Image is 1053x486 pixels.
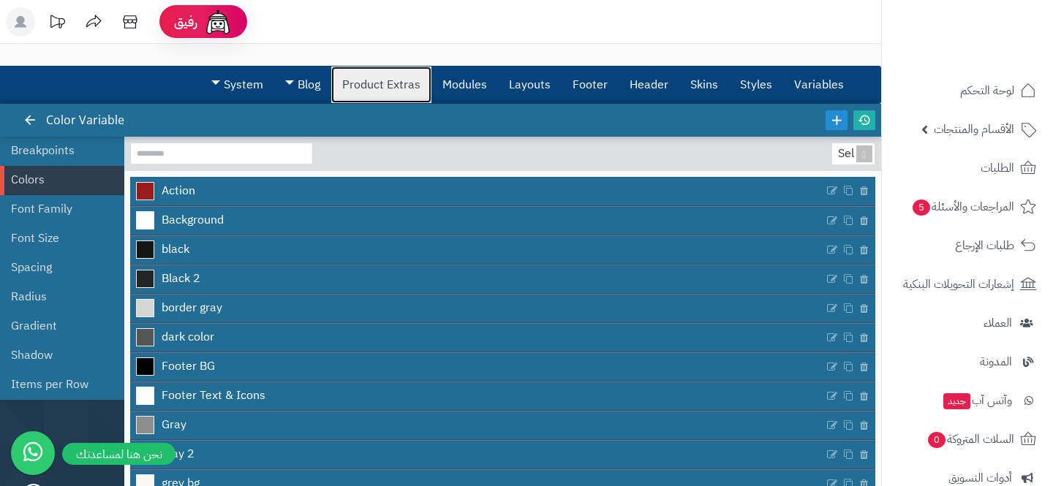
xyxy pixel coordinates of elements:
span: الطلبات [981,158,1014,178]
span: 5 [913,200,930,216]
a: black [130,236,824,264]
span: border gray [162,300,222,316]
span: وآتس آب [942,390,1012,411]
span: Background [162,212,224,229]
span: جديد [943,393,970,409]
span: Black 2 [162,270,200,287]
a: Shadow [11,341,102,370]
a: Font Family [11,194,102,224]
a: Product Extras [331,67,431,103]
span: Action [162,183,195,200]
span: gray 2 [162,446,195,463]
a: Spacing [11,253,102,282]
a: Background [130,207,824,235]
span: السلات المتروكة [926,429,1014,449]
div: Select... [832,143,872,164]
a: العملاء [891,305,1044,341]
a: إشعارات التحويلات البنكية [891,267,1044,302]
a: Colors [11,165,102,194]
a: Items per Row [11,370,102,399]
span: Gray [162,417,186,433]
a: Black 2 [130,265,824,293]
span: Footer BG [162,358,215,375]
a: border gray [130,295,824,322]
a: المراجعات والأسئلة5 [891,189,1044,224]
div: Color Variable [26,104,139,137]
span: المدونة [980,352,1012,372]
span: رفيق [174,13,197,31]
a: Modules [431,67,498,103]
a: Gray [130,411,824,439]
a: Footer Text & Icons [130,382,824,410]
span: الأقسام والمنتجات [934,119,1014,140]
img: ai-face.png [203,7,233,37]
a: لوحة التحكم [891,73,1044,108]
a: Blog [274,67,331,103]
a: dark color [130,324,824,352]
span: المراجعات والأسئلة [911,197,1014,217]
span: لوحة التحكم [960,80,1014,101]
a: Styles [729,67,783,103]
a: الطلبات [891,151,1044,186]
a: Footer [562,67,619,103]
span: 0 [928,432,946,448]
a: Skins [679,67,729,103]
span: طلبات الإرجاع [955,235,1014,256]
a: Font Size [11,224,102,253]
a: Radius [11,282,102,311]
a: Gradient [11,311,102,341]
span: dark color [162,329,214,346]
a: gray 2 [130,441,824,468]
span: العملاء [984,313,1012,333]
a: Variables [783,67,855,103]
span: إشعارات التحويلات البنكية [903,274,1014,295]
a: Layouts [498,67,562,103]
a: السلات المتروكة0 [891,422,1044,457]
a: وآتس آبجديد [891,383,1044,418]
a: تحديثات المنصة [39,7,75,40]
a: System [200,67,274,103]
a: Action [130,177,824,205]
a: Footer BG [130,353,824,381]
a: المدونة [891,344,1044,379]
span: Footer Text & Icons [162,387,265,404]
a: طلبات الإرجاع [891,228,1044,263]
span: black [162,241,189,258]
a: Breakpoints [11,136,102,165]
a: Header [619,67,679,103]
